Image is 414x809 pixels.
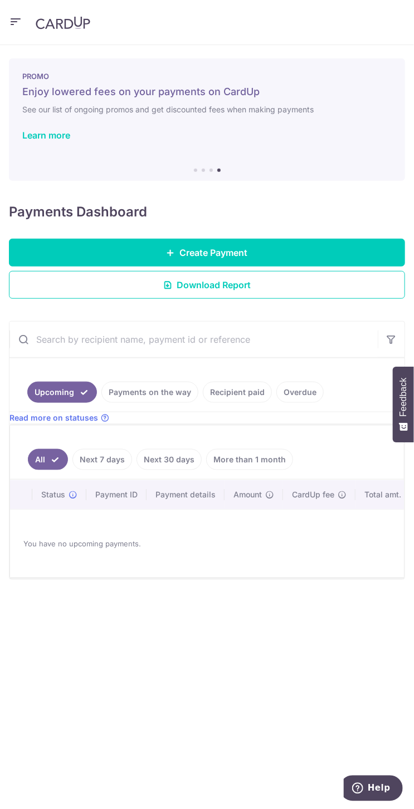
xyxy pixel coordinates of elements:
[72,449,132,470] a: Next 7 days
[9,271,405,299] a: Download Report
[9,322,378,357] input: Search by recipient name, payment id or reference
[22,130,70,141] a: Learn more
[364,489,401,500] span: Total amt.
[28,449,68,470] a: All
[9,412,109,423] a: Read more on statuses
[292,489,334,500] span: CardUp fee
[147,480,225,509] th: Payment details
[9,203,147,221] h4: Payments Dashboard
[344,776,403,803] iframe: Opens a widget where you can find more information
[206,449,293,470] a: More than 1 month
[177,278,251,292] span: Download Report
[203,382,272,403] a: Recipient paid
[233,489,262,500] span: Amount
[180,246,248,259] span: Create Payment
[393,367,414,442] button: Feedback - Show survey
[22,85,392,98] h5: Enjoy lowered fees on your payments on CardUp
[9,239,405,267] a: Create Payment
[137,449,202,470] a: Next 30 days
[276,382,324,403] a: Overdue
[101,382,198,403] a: Payments on the way
[27,382,97,403] a: Upcoming
[36,16,90,29] img: CardUp
[9,412,98,423] span: Read more on statuses
[22,72,392,81] p: PROMO
[22,103,392,116] h6: See our list of ongoing promos and get discounted fees when making payments
[86,480,147,509] th: Payment ID
[41,489,65,500] span: Status
[398,378,408,417] span: Feedback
